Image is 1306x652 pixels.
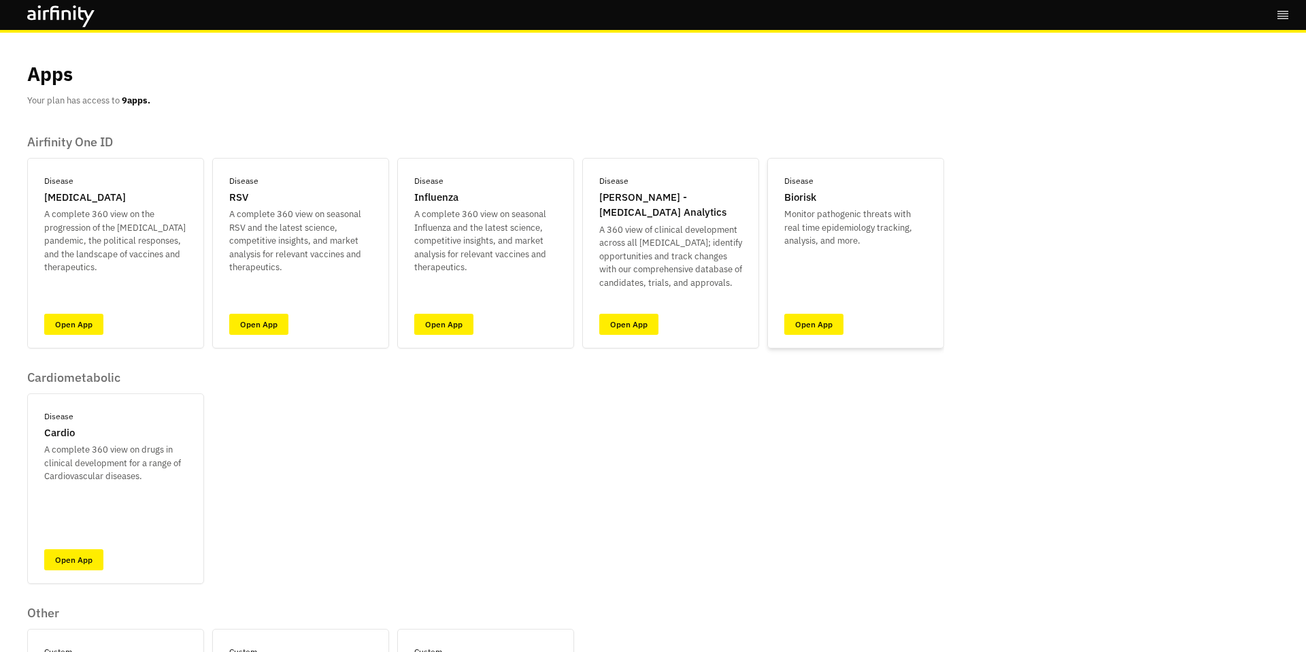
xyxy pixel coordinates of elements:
a: Open App [44,549,103,570]
p: Cardiometabolic [27,370,204,385]
a: Open App [414,314,473,335]
p: A complete 360 view on seasonal RSV and the latest science, competitive insights, and market anal... [229,208,372,274]
a: Open App [229,314,288,335]
a: Open App [784,314,843,335]
p: Apps [27,60,73,88]
p: Monitor pathogenic threats with real time epidemiology tracking, analysis, and more. [784,208,927,248]
p: Biorisk [784,190,816,206]
p: Disease [414,175,443,187]
p: Disease [44,410,73,423]
p: Disease [784,175,814,187]
p: A complete 360 view on drugs in clinical development for a range of Cardiovascular diseases. [44,443,187,483]
b: 9 apps. [122,95,150,106]
p: Disease [229,175,258,187]
a: Open App [599,314,658,335]
p: A 360 view of clinical development across all [MEDICAL_DATA]; identify opportunities and track ch... [599,223,742,290]
p: RSV [229,190,248,206]
p: Disease [599,175,629,187]
p: [MEDICAL_DATA] [44,190,126,206]
p: Influenza [414,190,458,206]
p: Disease [44,175,73,187]
p: A complete 360 view on seasonal Influenza and the latest science, competitive insights, and marke... [414,208,557,274]
p: [PERSON_NAME] - [MEDICAL_DATA] Analytics [599,190,742,221]
a: Open App [44,314,103,335]
p: Other [27,606,574,621]
p: Cardio [44,425,75,441]
p: A complete 360 view on the progression of the [MEDICAL_DATA] pandemic, the political responses, a... [44,208,187,274]
p: Airfinity One ID [27,135,944,150]
p: Your plan has access to [27,94,150,108]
